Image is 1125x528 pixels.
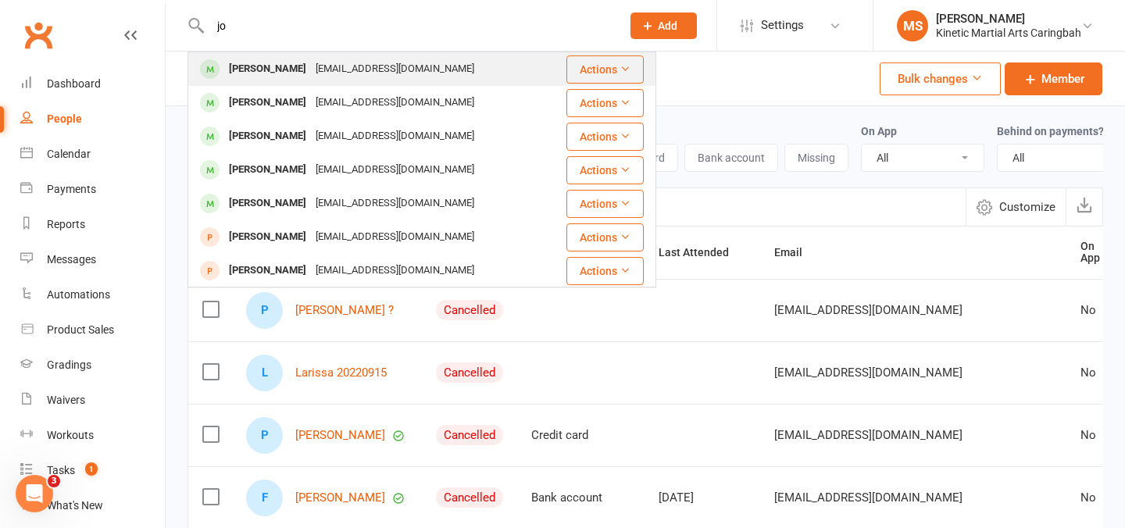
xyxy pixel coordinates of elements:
span: [EMAIL_ADDRESS][DOMAIN_NAME] [774,295,962,325]
th: On App [1066,227,1114,279]
div: [PERSON_NAME] [224,58,311,80]
button: Actions [566,89,644,117]
div: No [1080,366,1100,380]
a: Reports [20,207,165,242]
div: Cancelled [436,487,503,508]
input: Search... [205,15,610,37]
a: Larissa 20220915 [295,366,387,380]
div: [PERSON_NAME] [224,91,311,114]
a: Workouts [20,418,165,453]
a: Automations [20,277,165,312]
button: Actions [566,223,644,252]
div: People [47,112,82,125]
div: Payments [47,183,96,195]
button: Actions [566,257,644,285]
a: Member [1005,62,1102,95]
button: Missing [784,144,848,172]
a: Tasks 1 [20,453,165,488]
div: [PERSON_NAME] [224,226,311,248]
a: People [20,102,165,137]
span: 1 [85,462,98,476]
div: Messages [47,253,96,266]
label: Behind on payments? [997,125,1104,137]
div: [PERSON_NAME] [224,159,311,181]
div: Product Sales [47,323,114,336]
div: [EMAIL_ADDRESS][DOMAIN_NAME] [311,226,479,248]
div: What's New [47,499,103,512]
button: Add [630,12,697,39]
span: Member [1041,70,1084,88]
a: What's New [20,488,165,523]
span: Last Attended [659,246,746,259]
div: Credit card [531,429,630,442]
div: Prachi [246,292,283,329]
span: [EMAIL_ADDRESS][DOMAIN_NAME] [774,483,962,512]
div: Forrest [246,480,283,516]
div: Automations [47,288,110,301]
div: Waivers [47,394,85,406]
a: Clubworx [19,16,58,55]
div: Cancelled [436,300,503,320]
span: 3 [48,475,60,487]
button: Email [774,243,820,262]
div: MS [897,10,928,41]
div: [EMAIL_ADDRESS][DOMAIN_NAME] [311,91,479,114]
button: Actions [566,156,644,184]
div: Tasks [47,464,75,476]
div: Gradings [47,359,91,371]
iframe: Intercom live chat [16,475,53,512]
a: Messages [20,242,165,277]
a: Payments [20,172,165,207]
div: Cancelled [436,425,503,445]
div: [EMAIL_ADDRESS][DOMAIN_NAME] [311,159,479,181]
div: Bank account [531,491,630,505]
button: Last Attended [659,243,746,262]
div: No [1080,429,1100,442]
div: [EMAIL_ADDRESS][DOMAIN_NAME] [311,192,479,215]
div: Calendar [47,148,91,160]
div: [DATE] [659,491,746,505]
div: Reports [47,218,85,230]
span: [EMAIL_ADDRESS][DOMAIN_NAME] [774,420,962,450]
div: [PERSON_NAME] [224,125,311,148]
div: Cancelled [436,362,503,383]
a: Dashboard [20,66,165,102]
a: Waivers [20,383,165,418]
a: [PERSON_NAME] ? [295,304,394,317]
span: Email [774,246,820,259]
a: Calendar [20,137,165,172]
div: Larissa [246,355,283,391]
div: [EMAIL_ADDRESS][DOMAIN_NAME] [311,259,479,282]
div: [PERSON_NAME] [936,12,1081,26]
button: Bulk changes [880,62,1001,95]
button: Bank account [684,144,778,172]
div: Dashboard [47,77,101,90]
a: Gradings [20,348,165,383]
div: No [1080,304,1100,317]
div: [PERSON_NAME] [224,192,311,215]
button: Customize [966,188,1066,226]
span: Settings [761,8,804,43]
a: [PERSON_NAME] [295,429,385,442]
span: Add [658,20,677,32]
a: Product Sales [20,312,165,348]
span: [EMAIL_ADDRESS][DOMAIN_NAME] [774,358,962,387]
div: Presley [246,417,283,454]
button: Actions [566,190,644,218]
label: On App [861,125,897,137]
span: Customize [999,198,1055,216]
a: [PERSON_NAME] [295,491,385,505]
div: No [1080,491,1100,505]
div: [PERSON_NAME] [224,259,311,282]
button: Actions [566,123,644,151]
button: Actions [566,55,644,84]
div: [EMAIL_ADDRESS][DOMAIN_NAME] [311,125,479,148]
div: [EMAIL_ADDRESS][DOMAIN_NAME] [311,58,479,80]
div: Kinetic Martial Arts Caringbah [936,26,1081,40]
div: Workouts [47,429,94,441]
